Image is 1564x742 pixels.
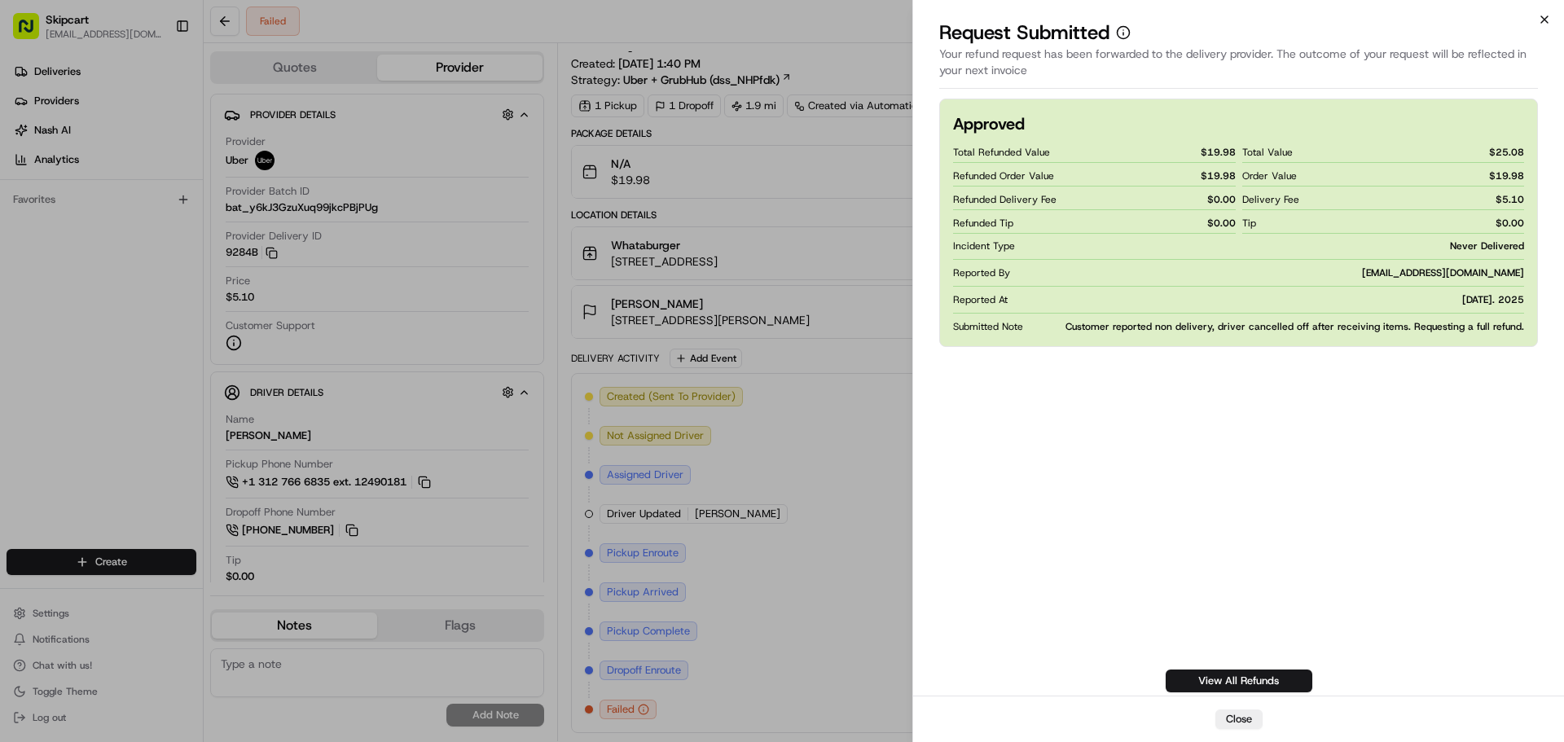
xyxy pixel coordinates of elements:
[953,293,1008,306] span: Reported At
[16,156,46,185] img: 1736555255976-a54dd68f-1ca7-489b-9aae-adbdc363a1c4
[953,146,1050,159] span: Total Refunded Value
[1201,169,1236,182] span: $ 19.98
[953,239,1015,252] span: Incident Type
[953,193,1057,206] span: Refunded Delivery Fee
[33,236,125,252] span: Knowledge Base
[1489,146,1524,159] span: $ 25.08
[1489,169,1524,182] span: $ 19.98
[1065,320,1524,333] span: Customer reported non delivery, driver cancelled off after receiving items. Requesting a full ref...
[277,160,297,180] button: Start new chat
[1207,217,1236,230] span: $ 0.00
[1462,293,1524,306] span: [DATE]. 2025
[115,275,197,288] a: Powered byPylon
[1242,146,1293,159] span: Total Value
[42,105,269,122] input: Clear
[953,320,1023,333] span: Submitted Note
[16,65,297,91] p: Welcome 👋
[1166,670,1312,692] a: View All Refunds
[1496,193,1524,206] span: $ 5.10
[939,20,1109,46] p: Request Submitted
[1215,709,1263,729] button: Close
[16,16,49,49] img: Nash
[1242,217,1256,230] span: Tip
[1207,193,1236,206] span: $ 0.00
[131,230,268,259] a: 💻API Documentation
[154,236,261,252] span: API Documentation
[1362,266,1524,279] span: [EMAIL_ADDRESS][DOMAIN_NAME]
[939,46,1538,89] div: Your refund request has been forwarded to the delivery provider. The outcome of your request will...
[1201,146,1236,159] span: $ 19.98
[953,169,1054,182] span: Refunded Order Value
[138,238,151,251] div: 💻
[162,276,197,288] span: Pylon
[55,156,267,172] div: Start new chat
[55,172,206,185] div: We're available if you need us!
[1242,169,1297,182] span: Order Value
[953,217,1013,230] span: Refunded Tip
[953,266,1010,279] span: Reported By
[1242,193,1299,206] span: Delivery Fee
[16,238,29,251] div: 📗
[953,112,1025,135] h2: Approved
[1496,217,1524,230] span: $ 0.00
[1450,239,1524,252] span: Never Delivered
[10,230,131,259] a: 📗Knowledge Base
